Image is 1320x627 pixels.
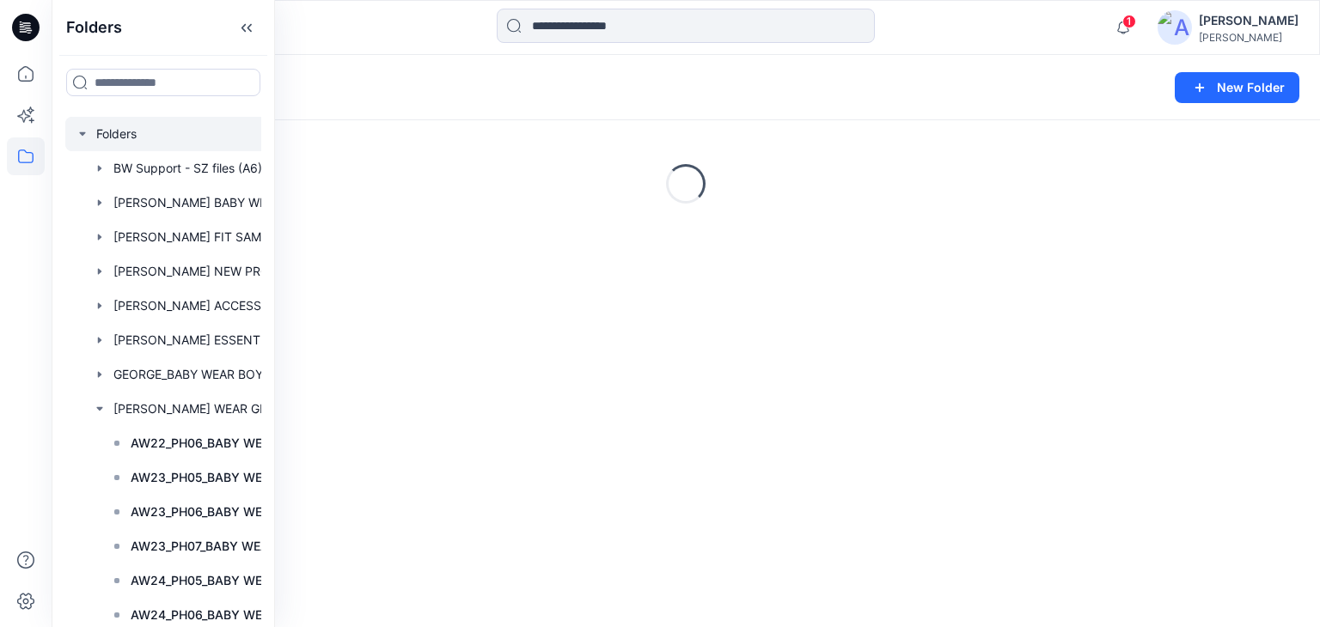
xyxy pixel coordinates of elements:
img: avatar [1158,10,1192,45]
p: AW23_PH06_BABY WEAR_GIRLS_SLEEP SUITS [131,502,313,522]
p: AW23_PH07_BABY WEAR_GIRLS_SLEEP SUIT [131,536,313,557]
button: New Folder [1175,72,1299,103]
div: [PERSON_NAME] [1199,10,1299,31]
div: [PERSON_NAME] [1199,31,1299,44]
span: 1 [1122,15,1136,28]
p: AW22_PH06_BABY WEAR GIRLS_SLEEP SUITS [131,433,313,454]
p: AW23_PH05_BABY WEAR_GIRLS_SLEEP SUIT [131,467,313,488]
p: AW24_PH06_BABY WEAR_ GIRLS SLEEPSUITS [131,605,313,625]
p: AW24_PH05_BABY WEAR_GIRLS SLEEPSUITS [131,570,313,591]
